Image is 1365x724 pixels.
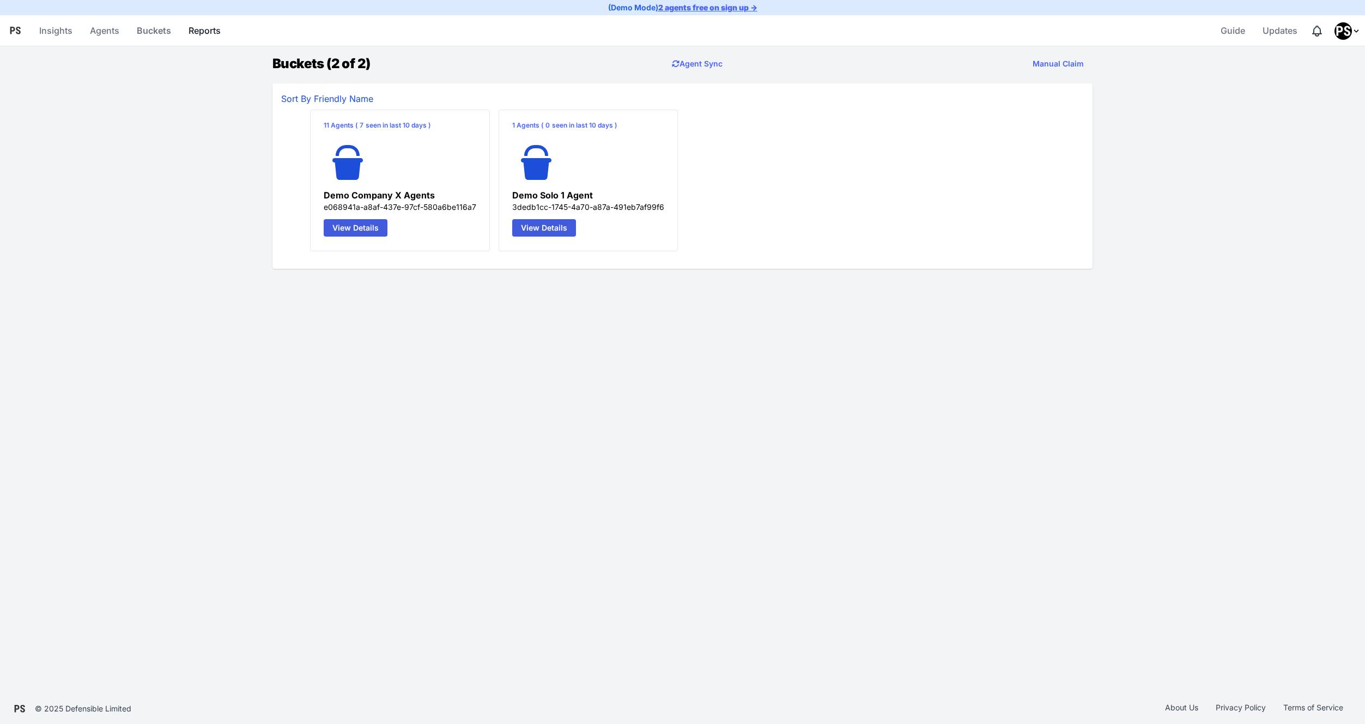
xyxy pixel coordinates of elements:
a: Reports [184,17,225,44]
span: seen in last 10 days ) [366,121,430,130]
a: Insights [35,17,77,44]
p: e068941a-a8af-437e-97cf-580a6be116a7 [324,202,476,213]
span: Demo Solo 1 Agent [512,190,593,201]
a: Agent Sync [663,53,731,75]
a: View Details [512,219,576,237]
a: View Details [324,219,387,237]
a: Sort By Friendly Name [281,93,373,104]
span: 7 [360,121,363,130]
button: Manual Claim [1024,53,1093,75]
span: seen in last 10 days ) [552,121,617,130]
a: Updates [1258,17,1302,44]
span: 1 Agents ( [512,121,543,130]
a: 1 Agents (0seen in last 10 days ) [503,114,626,136]
span: 11 Agents ( [324,121,357,130]
a: 2 agents free on sign up → [658,3,757,12]
span: Guide [1221,20,1245,41]
div: Profile Menu [1334,22,1361,40]
div: © 2025 Defensible Limited [35,703,131,714]
a: Privacy Policy [1207,702,1275,715]
span: 0 [545,121,550,130]
a: About Us [1156,702,1207,715]
span: Demo Company X Agents [324,190,435,201]
a: Terms of Service [1275,702,1352,715]
img: Pansift Demo Account [1334,22,1352,40]
div: Notifications [1311,25,1324,38]
h1: Buckets (2 of 2) [272,54,370,74]
a: Agents [86,17,124,44]
span: Updates [1263,20,1297,41]
p: (Demo Mode) [608,2,757,13]
a: Guide [1216,17,1249,44]
a: Buckets [132,17,175,44]
a: 11 Agents (7seen in last 10 days ) [315,114,439,136]
p: 3dedb1cc-1745-4a70-a87a-491eb7af99f6 [512,202,664,213]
